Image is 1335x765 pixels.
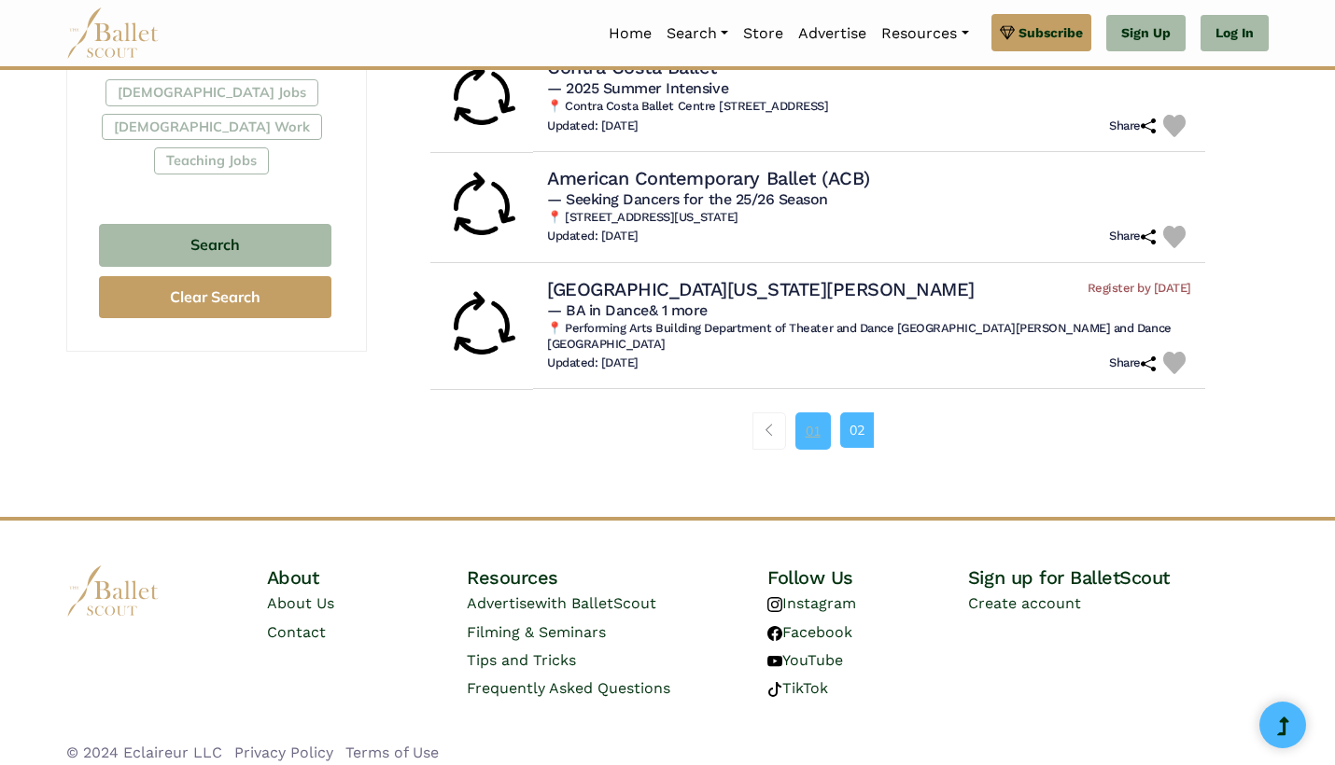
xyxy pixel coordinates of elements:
[99,276,331,318] button: Clear Search
[467,594,656,612] a: Advertisewith BalletScout
[467,651,576,669] a: Tips and Tricks
[767,597,782,612] img: instagram logo
[840,412,874,448] a: 02
[767,594,856,612] a: Instagram
[547,118,639,134] h6: Updated: [DATE]
[752,412,884,450] nav: Page navigation example
[659,14,736,53] a: Search
[547,166,870,190] h4: American Contemporary Ballet (ACB)
[601,14,659,53] a: Home
[1109,355,1156,371] h6: Share
[1109,118,1156,134] h6: Share
[547,79,728,97] span: — 2025 Summer Intensive
[547,321,1191,353] h6: 📍 Performing Arts Building Department of Theater and Dance [GEOGRAPHIC_DATA][PERSON_NAME] and Dan...
[1019,22,1083,43] span: Subscribe
[547,210,1191,226] h6: 📍 [STREET_ADDRESS][US_STATE]
[467,679,670,697] a: Frequently Asked Questions
[795,412,831,450] a: 01
[767,651,843,669] a: YouTube
[66,741,222,765] li: © 2024 Eclaireur LLC
[767,682,782,697] img: tiktok logo
[874,14,976,53] a: Resources
[99,224,331,268] button: Search
[968,565,1269,590] h4: Sign up for BalletScout
[547,355,639,371] h6: Updated: [DATE]
[547,190,828,208] span: — Seeking Dancers for the 25/26 Season
[267,565,468,590] h4: About
[1109,229,1156,244] h6: Share
[1201,15,1269,52] a: Log In
[1088,281,1191,297] span: Register by [DATE]
[444,170,519,244] img: Rolling Audition
[467,565,767,590] h4: Resources
[767,565,968,590] h4: Follow Us
[267,594,334,612] a: About Us
[547,301,708,319] span: — BA in Dance
[649,301,708,319] a: & 1 more
[467,623,606,641] a: Filming & Seminars
[267,623,326,641] a: Contact
[1106,15,1186,52] a: Sign Up
[767,623,852,641] a: Facebook
[547,277,975,301] h4: [GEOGRAPHIC_DATA][US_STATE][PERSON_NAME]
[547,229,639,244] h6: Updated: [DATE]
[66,565,160,617] img: logo
[345,744,439,761] a: Terms of Use
[234,744,333,761] a: Privacy Policy
[791,14,874,53] a: Advertise
[767,626,782,641] img: facebook logo
[1000,22,1015,43] img: gem.svg
[444,289,519,364] img: Rolling Audition
[535,594,656,612] span: with BalletScout
[736,14,791,53] a: Store
[767,654,782,669] img: youtube logo
[547,99,1191,115] h6: 📍 Contra Costa Ballet Centre [STREET_ADDRESS]
[444,60,519,134] img: Rolling Audition
[968,594,1081,612] a: Create account
[991,14,1091,51] a: Subscribe
[767,679,828,697] a: TikTok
